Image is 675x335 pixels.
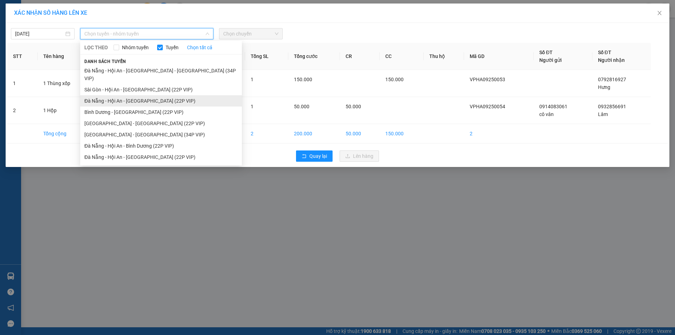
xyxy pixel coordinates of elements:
th: STT [7,43,38,70]
span: Tuyến [163,44,181,51]
td: Tổng cộng [38,124,95,143]
span: cô vân [539,111,554,117]
button: Close [650,4,669,23]
span: VPHA09250054 [470,104,505,109]
span: down [205,32,210,36]
span: 0932856691 [598,104,626,109]
td: 1 Hộp [38,97,95,124]
td: 150.000 [380,124,424,143]
li: [GEOGRAPHIC_DATA] - [GEOGRAPHIC_DATA] (22P VIP) [80,118,242,129]
li: Đà Nẵng - Hội An - Bình Dương (22P VIP) [80,140,242,152]
span: Hưng [598,84,610,90]
span: 0792816927 [598,77,626,82]
span: VPHA09250053 [470,77,505,82]
th: Mã GD [464,43,534,70]
span: rollback [302,154,307,159]
span: XÁC NHẬN SỐ HÀNG LÊN XE [14,9,87,16]
span: Người nhận [598,57,625,63]
td: 2 [245,124,289,143]
span: Số ĐT [539,50,553,55]
span: Chọn chuyến [223,28,278,39]
li: Đà Nẵng - Hội An - [GEOGRAPHIC_DATA] (22P VIP) [80,152,242,163]
td: 50.000 [340,124,380,143]
td: 2 [464,124,534,143]
span: 150.000 [385,77,404,82]
td: 1 [7,70,38,97]
span: 150.000 [294,77,312,82]
li: Đà Nẵng - Hội An - [GEOGRAPHIC_DATA] (22P VIP) [80,95,242,107]
span: Số ĐT [598,50,611,55]
li: [GEOGRAPHIC_DATA] - [GEOGRAPHIC_DATA] (34P VIP) [80,129,242,140]
th: Tổng cước [288,43,340,70]
th: CC [380,43,424,70]
span: Lâm [598,111,608,117]
th: Tổng SL [245,43,289,70]
span: 50.000 [294,104,309,109]
input: 14/09/2025 [15,30,64,38]
span: Chọn tuyến - nhóm tuyến [84,28,209,39]
li: Đà Nẵng - Hội An - [GEOGRAPHIC_DATA] - [GEOGRAPHIC_DATA] (34P VIP) [80,65,242,84]
span: 1 [251,104,253,109]
th: CR [340,43,380,70]
li: Bình Dương - [GEOGRAPHIC_DATA] (22P VIP) [80,107,242,118]
span: 1 [251,77,253,82]
span: Người gửi [539,57,562,63]
th: Thu hộ [424,43,464,70]
td: 1 Thùng xốp [38,70,95,97]
span: Quay lại [309,152,327,160]
span: 50.000 [346,104,361,109]
li: Sài Gòn - Hội An - [GEOGRAPHIC_DATA] (22P VIP) [80,84,242,95]
span: close [657,10,662,16]
th: Tên hàng [38,43,95,70]
span: 0914083061 [539,104,567,109]
button: uploadLên hàng [340,150,379,162]
a: Chọn tất cả [187,44,212,51]
span: Danh sách tuyến [80,58,130,65]
span: LỌC THEO [84,44,108,51]
button: rollbackQuay lại [296,150,333,162]
span: Nhóm tuyến [119,44,152,51]
td: 2 [7,97,38,124]
td: 200.000 [288,124,340,143]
